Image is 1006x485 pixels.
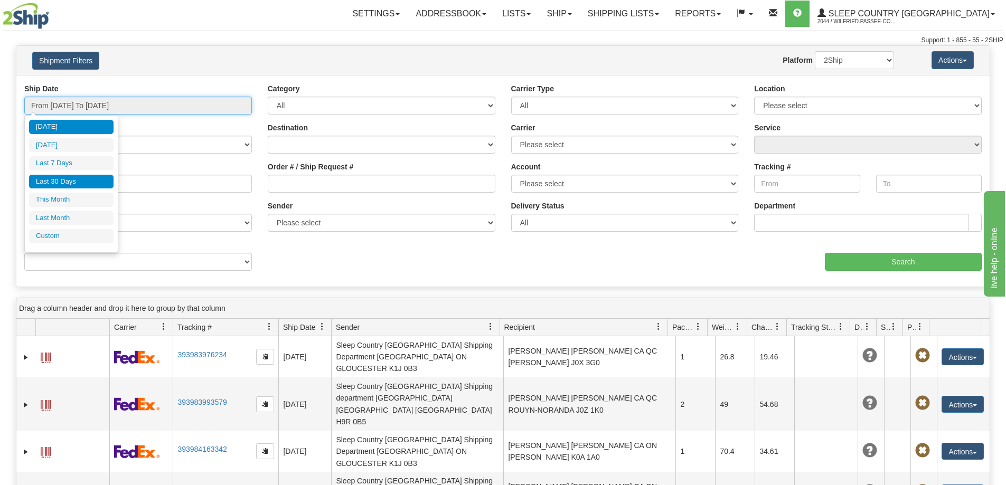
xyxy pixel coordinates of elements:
[503,431,675,472] td: [PERSON_NAME] [PERSON_NAME] CA ON [PERSON_NAME] K0A 1A0
[21,446,31,457] a: Expand
[511,122,535,133] label: Carrier
[8,6,98,19] div: live help - online
[862,396,877,411] span: Unknown
[675,431,715,472] td: 1
[672,322,694,332] span: Packages
[915,443,930,458] span: Pickup Not Assigned
[754,83,785,94] label: Location
[715,336,755,377] td: 26.8
[881,322,890,332] span: Shipment Issues
[942,443,984,460] button: Actions
[755,377,794,431] td: 54.68
[256,349,274,365] button: Copy to clipboard
[791,322,837,332] span: Tracking Status
[715,377,755,431] td: 49
[511,201,565,211] label: Delivery Status
[114,445,160,458] img: 2 - FedEx Express®
[580,1,667,27] a: Shipping lists
[114,397,160,411] img: 2 - FedEx Express®
[3,3,49,29] img: logo2044.jpg
[754,161,791,172] label: Tracking #
[650,318,667,336] a: Recipient filter column settings
[256,443,274,459] button: Copy to clipboard
[832,318,850,336] a: Tracking Status filter column settings
[675,336,715,377] td: 1
[344,1,408,27] a: Settings
[858,318,876,336] a: Delivery Status filter column settings
[810,1,1003,27] a: Sleep Country [GEOGRAPHIC_DATA] 2044 / Wilfried.Passee-Coutrin
[268,83,300,94] label: Category
[482,318,500,336] a: Sender filter column settings
[29,211,114,225] li: Last Month
[494,1,539,27] a: Lists
[689,318,707,336] a: Packages filter column settings
[783,55,813,65] label: Platform
[41,442,51,459] a: Label
[862,348,877,363] span: Unknown
[755,431,794,472] td: 34.61
[511,83,554,94] label: Carrier Type
[715,431,755,472] td: 70.4
[539,1,579,27] a: Ship
[408,1,494,27] a: Addressbook
[675,377,715,431] td: 2
[667,1,729,27] a: Reports
[503,336,675,377] td: [PERSON_NAME] [PERSON_NAME] CA QC [PERSON_NAME] J0X 3G0
[885,318,902,336] a: Shipment Issues filter column settings
[260,318,278,336] a: Tracking # filter column settings
[982,188,1005,296] iframe: chat widget
[768,318,786,336] a: Charge filter column settings
[712,322,734,332] span: Weight
[268,201,293,211] label: Sender
[41,395,51,412] a: Label
[942,396,984,413] button: Actions
[16,298,990,319] div: grid grouping header
[177,398,227,406] a: 393983993579
[21,352,31,363] a: Expand
[751,322,774,332] span: Charge
[854,322,863,332] span: Delivery Status
[915,348,930,363] span: Pickup Not Assigned
[331,431,503,472] td: Sleep Country [GEOGRAPHIC_DATA] Shipping Department [GEOGRAPHIC_DATA] ON GLOUCESTER K1J 0B3
[21,400,31,410] a: Expand
[177,350,227,359] a: 393983976234
[114,350,160,364] img: 2 - FedEx Express®
[29,138,114,153] li: [DATE]
[29,156,114,170] li: Last 7 Days
[177,445,227,453] a: 393984163342
[754,201,795,211] label: Department
[29,175,114,189] li: Last 30 Days
[114,322,137,332] span: Carrier
[268,122,308,133] label: Destination
[278,336,331,377] td: [DATE]
[755,336,794,377] td: 19.46
[907,322,916,332] span: Pickup Status
[817,16,897,27] span: 2044 / Wilfried.Passee-Coutrin
[503,377,675,431] td: [PERSON_NAME] [PERSON_NAME] CA QC ROUYN-NORANDA J0Z 1K0
[3,36,1003,45] div: Support: 1 - 855 - 55 - 2SHIP
[29,229,114,243] li: Custom
[876,175,982,193] input: To
[278,431,331,472] td: [DATE]
[32,52,99,70] button: Shipment Filters
[177,322,212,332] span: Tracking #
[29,193,114,207] li: This Month
[915,396,930,411] span: Pickup Not Assigned
[942,348,984,365] button: Actions
[278,377,331,431] td: [DATE]
[29,120,114,134] li: [DATE]
[41,348,51,365] a: Label
[268,161,354,172] label: Order # / Ship Request #
[729,318,747,336] a: Weight filter column settings
[932,51,974,69] button: Actions
[754,175,860,193] input: From
[256,396,274,412] button: Copy to clipboard
[331,377,503,431] td: Sleep Country [GEOGRAPHIC_DATA] Shipping department [GEOGRAPHIC_DATA] [GEOGRAPHIC_DATA] [GEOGRAPH...
[511,161,541,172] label: Account
[911,318,929,336] a: Pickup Status filter column settings
[336,322,360,332] span: Sender
[331,336,503,377] td: Sleep Country [GEOGRAPHIC_DATA] Shipping Department [GEOGRAPHIC_DATA] ON GLOUCESTER K1J 0B3
[754,122,781,133] label: Service
[155,318,173,336] a: Carrier filter column settings
[313,318,331,336] a: Ship Date filter column settings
